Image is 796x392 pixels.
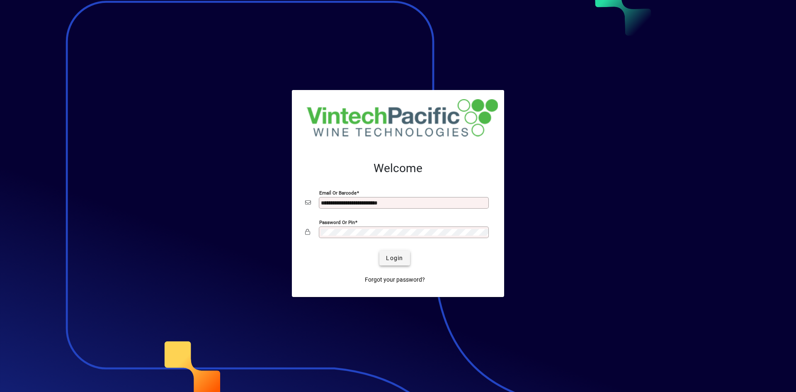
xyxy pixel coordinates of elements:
[362,272,428,287] a: Forgot your password?
[319,219,355,225] mat-label: Password or Pin
[379,251,410,265] button: Login
[305,161,491,175] h2: Welcome
[365,275,425,284] span: Forgot your password?
[386,254,403,263] span: Login
[319,190,357,196] mat-label: Email or Barcode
